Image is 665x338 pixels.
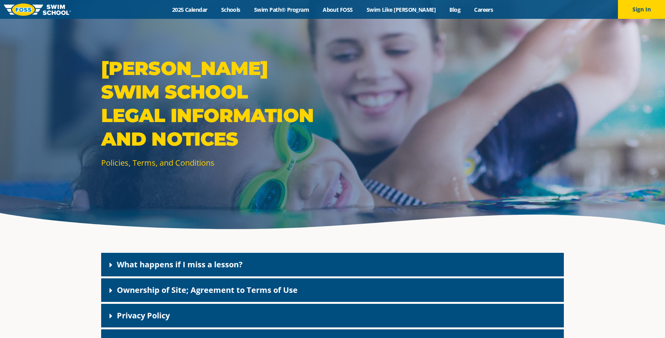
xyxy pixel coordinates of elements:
[165,6,214,13] a: 2025 Calendar
[117,259,243,270] a: What happens if I miss a lesson?
[101,253,564,276] div: What happens if I miss a lesson?
[117,285,298,295] a: Ownership of Site; Agreement to Terms of Use
[4,4,71,16] img: FOSS Swim School Logo
[247,6,316,13] a: Swim Path® Program
[101,57,329,151] p: [PERSON_NAME] Swim School Legal Information and Notices
[214,6,247,13] a: Schools
[117,310,170,321] a: Privacy Policy
[101,278,564,302] div: Ownership of Site; Agreement to Terms of Use
[360,6,443,13] a: Swim Like [PERSON_NAME]
[101,157,329,168] p: Policies, Terms, and Conditions
[101,304,564,327] div: Privacy Policy
[443,6,467,13] a: Blog
[316,6,360,13] a: About FOSS
[467,6,500,13] a: Careers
